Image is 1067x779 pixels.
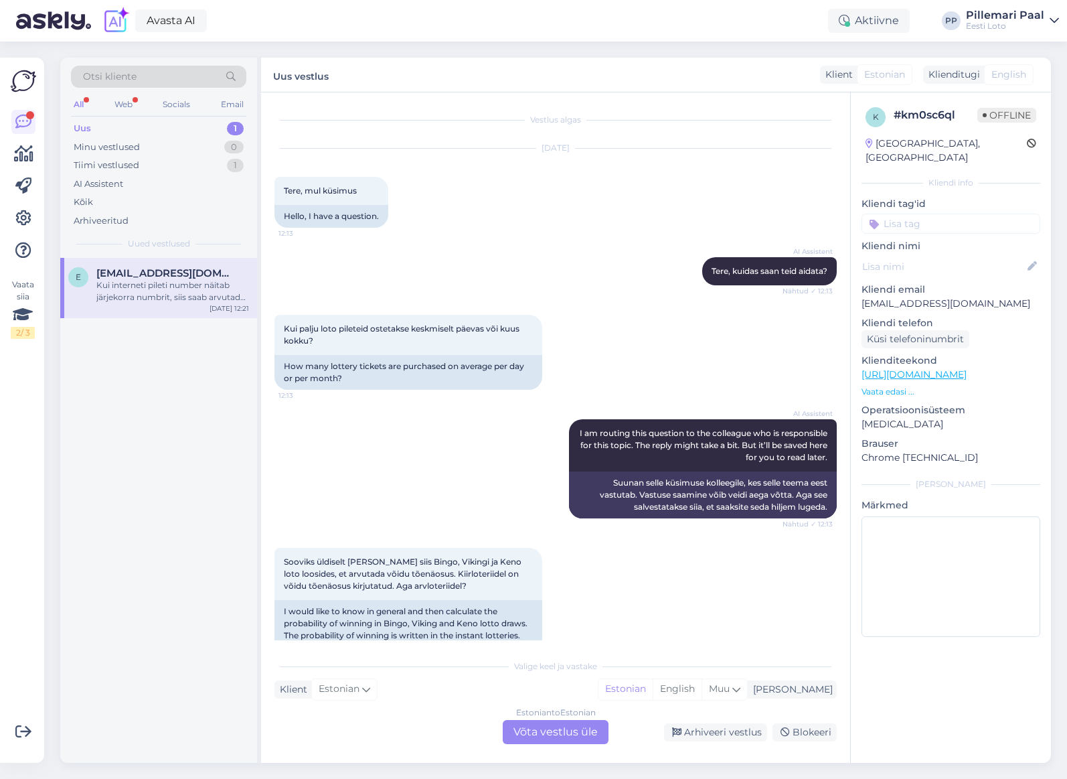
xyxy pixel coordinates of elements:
[861,478,1040,490] div: [PERSON_NAME]
[861,386,1040,398] p: Vaata edasi ...
[864,68,905,82] span: Estonian
[966,10,1059,31] a: Pillemari PaalEesti Loto
[923,68,980,82] div: Klienditugi
[873,112,879,122] span: k
[284,557,523,591] span: Sooviks üldiselt [PERSON_NAME] siis Bingo, Vikingi ja Keno loto loosides, et arvutada võidu tõenä...
[135,9,207,32] a: Avasta AI
[284,324,521,346] span: Kui palju loto pileteid ostetakse keskmiselt päevas või kuus kokku?
[861,330,969,348] div: Küsi telefoninumbrit
[227,159,244,172] div: 1
[861,297,1040,311] p: [EMAIL_ADDRESS][DOMAIN_NAME]
[284,186,357,196] span: Tere, mul küsimus
[224,141,244,154] div: 0
[274,205,388,228] div: Hello, I have a question.
[977,108,1036,123] span: Offline
[820,68,853,82] div: Klient
[274,660,837,672] div: Valige keel ja vastake
[516,707,596,719] div: Estonian to Estonian
[278,391,329,401] span: 12:13
[71,96,86,113] div: All
[569,472,837,518] div: Suunan selle küsimuse kolleegile, kes selle teema eest vastutab. Vastuse saamine võib veidi aega ...
[112,96,135,113] div: Web
[74,122,91,135] div: Uus
[274,114,837,126] div: Vestlus algas
[102,7,130,35] img: explore-ai
[783,519,833,529] span: Nähtud ✓ 12:13
[664,723,767,741] div: Arhiveeri vestlus
[580,428,829,462] span: I am routing this question to the colleague who is responsible for this topic. The reply might ta...
[503,720,608,744] div: Võta vestlus üle
[74,214,129,228] div: Arhiveeritud
[274,600,542,659] div: I would like to know in general and then calculate the probability of winning in Bingo, Viking an...
[74,159,139,172] div: Tiimi vestlused
[861,437,1040,451] p: Brauser
[783,409,833,419] span: AI Assistent
[966,10,1044,21] div: Pillemari Paal
[861,451,1040,465] p: Chrome [TECHNICAL_ID]
[894,107,977,123] div: # km0sc6ql
[942,11,961,30] div: PP
[83,70,137,84] span: Otsi kliente
[273,66,329,84] label: Uus vestlus
[227,122,244,135] div: 1
[991,68,1026,82] span: English
[712,266,827,276] span: Tere, kuidas saan teid aidata?
[861,417,1040,431] p: [MEDICAL_DATA]
[598,679,653,699] div: Estonian
[74,196,93,209] div: Kõik
[861,354,1040,368] p: Klienditeekond
[861,498,1040,512] p: Märkmed
[74,141,140,154] div: Minu vestlused
[128,238,190,250] span: Uued vestlused
[772,723,837,741] div: Blokeeri
[210,303,249,313] div: [DATE] 12:21
[11,279,35,339] div: Vaata siia
[861,403,1040,417] p: Operatsioonisüsteem
[11,68,36,94] img: Askly Logo
[783,246,833,257] span: AI Assistent
[74,178,123,191] div: AI Assistent
[861,197,1040,211] p: Kliendi tag'id
[861,239,1040,253] p: Kliendi nimi
[274,683,307,697] div: Klient
[866,137,1027,165] div: [GEOGRAPHIC_DATA], [GEOGRAPHIC_DATA]
[96,267,236,279] span: Evesei1@outlook.com
[96,279,249,303] div: Kui interneti pileti number näitab järjekorra numbrit, siis saab arvutada piletite arvu aga kas s...
[274,142,837,154] div: [DATE]
[828,9,910,33] div: Aktiivne
[76,272,81,282] span: E
[274,355,542,390] div: How many lottery tickets are purchased on average per day or per month?
[862,259,1025,274] input: Lisa nimi
[160,96,193,113] div: Socials
[861,214,1040,234] input: Lisa tag
[653,679,702,699] div: English
[861,283,1040,297] p: Kliendi email
[218,96,246,113] div: Email
[11,327,35,339] div: 2 / 3
[966,21,1044,31] div: Eesti Loto
[861,177,1040,189] div: Kliendi info
[783,286,833,296] span: Nähtud ✓ 12:13
[278,228,329,238] span: 12:13
[319,682,359,697] span: Estonian
[861,316,1040,330] p: Kliendi telefon
[709,683,730,695] span: Muu
[861,368,967,380] a: [URL][DOMAIN_NAME]
[748,683,833,697] div: [PERSON_NAME]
